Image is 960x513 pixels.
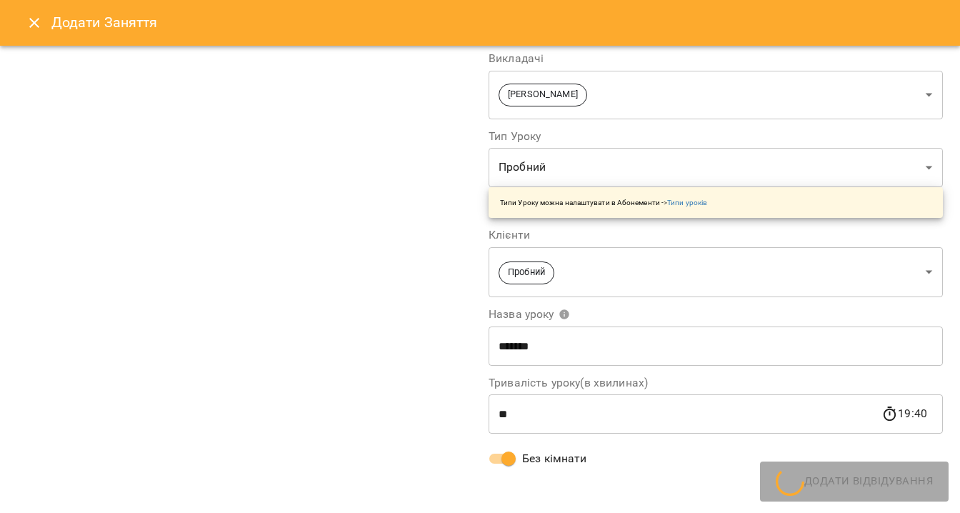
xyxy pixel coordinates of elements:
[499,88,586,101] span: [PERSON_NAME]
[522,450,587,467] span: Без кімнати
[489,377,943,389] label: Тривалість уроку(в хвилинах)
[489,53,943,64] label: Викладачі
[559,309,570,320] svg: Вкажіть назву уроку або виберіть клієнтів
[489,131,943,142] label: Тип Уроку
[17,6,51,40] button: Close
[500,197,707,208] p: Типи Уроку можна налаштувати в Абонементи ->
[489,229,943,241] label: Клієнти
[489,246,943,297] div: Пробний
[489,70,943,119] div: [PERSON_NAME]
[51,11,943,34] h6: Додати Заняття
[489,309,570,320] span: Назва уроку
[499,266,554,279] span: Пробний
[667,199,707,206] a: Типи уроків
[489,148,943,188] div: Пробний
